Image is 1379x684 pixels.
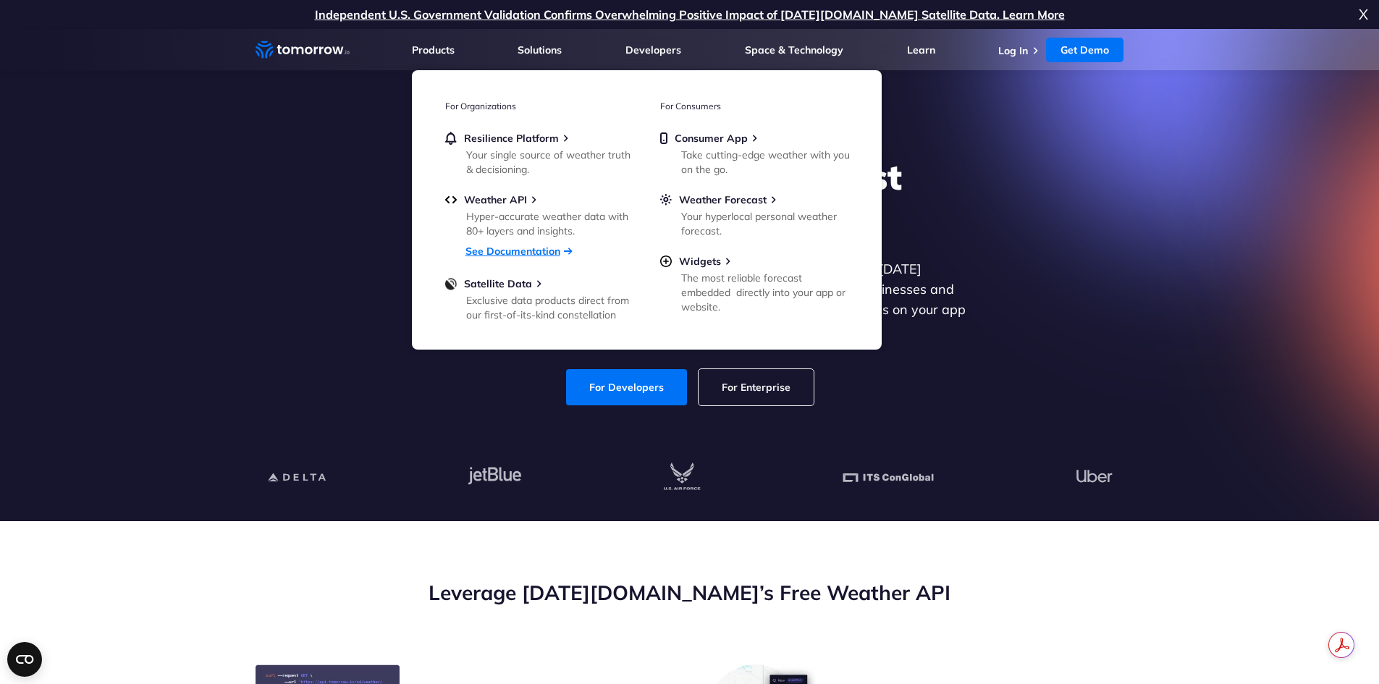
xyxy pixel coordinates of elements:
[445,193,457,206] img: api.svg
[445,101,633,111] h3: For Organizations
[256,579,1124,607] h2: Leverage [DATE][DOMAIN_NAME]’s Free Weather API
[675,132,748,145] span: Consumer App
[445,193,633,235] a: Weather APIHyper-accurate weather data with 80+ layers and insights.
[464,132,559,145] span: Resilience Platform
[445,132,457,145] img: bell.svg
[466,148,635,177] div: Your single source of weather truth & decisioning.
[315,7,1065,22] a: Independent U.S. Government Validation Confirms Overwhelming Positive Impact of [DATE][DOMAIN_NAM...
[681,148,850,177] div: Take cutting-edge weather with you on the go.
[745,43,843,56] a: Space & Technology
[660,255,848,311] a: WidgetsThe most reliable forecast embedded directly into your app or website.
[7,642,42,677] button: Open CMP widget
[445,277,633,319] a: Satellite DataExclusive data products direct from our first-of-its-kind constellation
[660,132,848,174] a: Consumer AppTake cutting-edge weather with you on the go.
[907,43,935,56] a: Learn
[679,255,721,268] span: Widgets
[699,369,814,405] a: For Enterprise
[998,44,1028,57] a: Log In
[465,245,560,258] a: See Documentation
[625,43,681,56] a: Developers
[681,271,850,314] div: The most reliable forecast embedded directly into your app or website.
[256,39,350,61] a: Home link
[464,277,532,290] span: Satellite Data
[566,369,687,405] a: For Developers
[410,155,969,242] h1: Explore the World’s Best Weather API
[412,43,455,56] a: Products
[445,132,633,174] a: Resilience PlatformYour single source of weather truth & decisioning.
[1046,38,1123,62] a: Get Demo
[445,277,457,290] img: satellite-data-menu.png
[410,259,969,340] p: Get reliable and precise weather data through our free API. Count on [DATE][DOMAIN_NAME] for quic...
[660,193,672,206] img: sun.svg
[466,293,635,322] div: Exclusive data products direct from our first-of-its-kind constellation
[660,255,672,268] img: plus-circle.svg
[660,132,667,145] img: mobile.svg
[464,193,527,206] span: Weather API
[681,209,850,238] div: Your hyperlocal personal weather forecast.
[466,209,635,238] div: Hyper-accurate weather data with 80+ layers and insights.
[660,101,848,111] h3: For Consumers
[518,43,562,56] a: Solutions
[660,193,848,235] a: Weather ForecastYour hyperlocal personal weather forecast.
[679,193,767,206] span: Weather Forecast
